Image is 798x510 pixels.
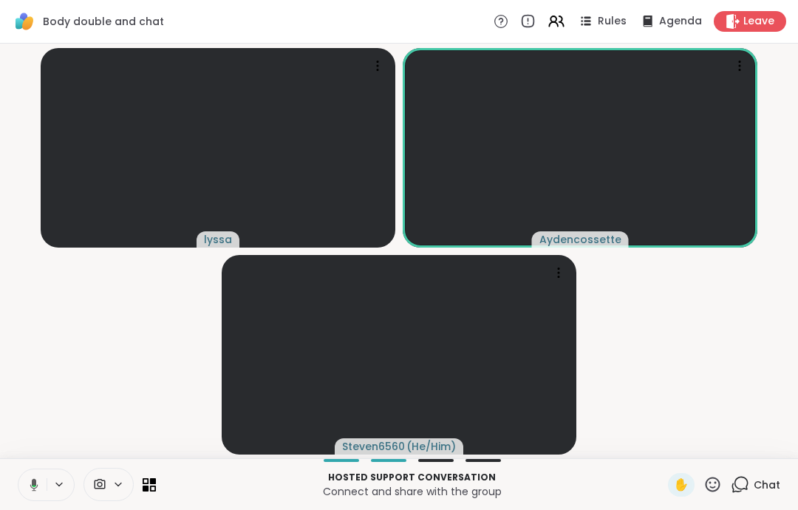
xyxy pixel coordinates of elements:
span: Steven6560 [342,439,405,454]
span: lyssa [204,232,232,247]
p: Hosted support conversation [165,471,659,484]
img: ShareWell Logomark [12,9,37,34]
span: ( He/Him ) [406,439,456,454]
span: Body double and chat [43,14,164,29]
span: Rules [598,14,627,29]
p: Connect and share with the group [165,484,659,499]
span: Agenda [659,14,702,29]
span: Chat [754,477,780,492]
span: Leave [743,14,774,29]
span: Aydencossette [539,232,621,247]
span: ✋ [674,476,689,494]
